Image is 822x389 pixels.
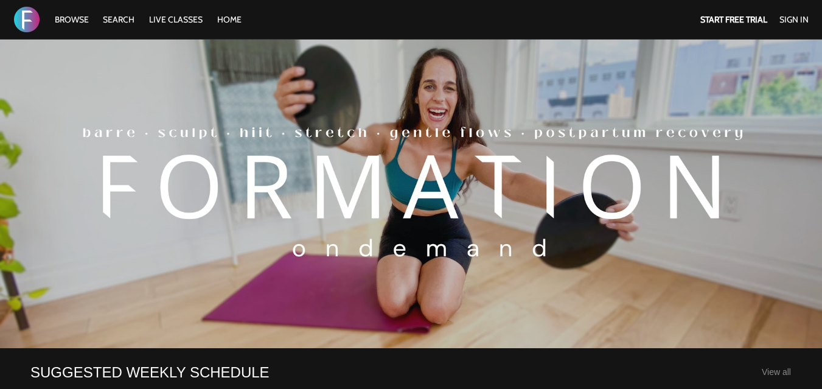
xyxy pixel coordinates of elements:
[779,14,809,25] a: Sign In
[14,7,40,32] img: FORMATION
[762,367,791,377] a: View all
[49,14,95,25] a: Browse
[143,14,209,25] a: LIVE CLASSES
[700,14,767,25] a: Start Free Trial
[211,14,248,25] a: HOME
[30,363,270,382] a: SUGGESTED WEEKLY SCHEDULE
[97,14,141,25] a: Search
[49,13,248,26] nav: Primary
